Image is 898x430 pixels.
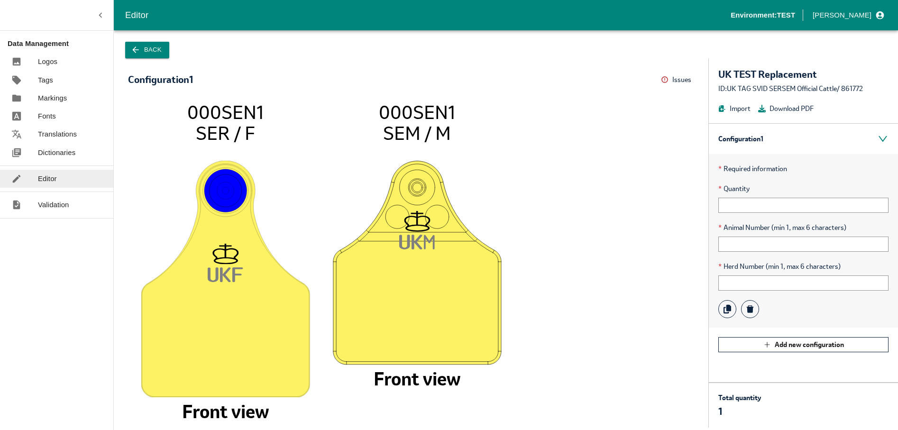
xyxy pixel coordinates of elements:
tspan: UK [208,267,232,282]
span: Herd Number [718,261,889,272]
span: (min 1, max 6 characters) [771,222,846,233]
p: Markings [38,93,67,103]
button: Issues [661,73,694,87]
p: Editor [38,174,57,184]
p: Required information [718,164,889,174]
p: Logos [38,56,57,67]
span: (min 1, max 6 characters) [766,261,841,272]
div: Configuration 1 [709,124,898,154]
div: UK TEST Replacement [718,68,889,81]
tspan: SER / F [196,121,255,145]
span: Quantity [718,183,889,194]
p: Environment: TEST [731,10,795,20]
span: Animal Number [718,222,889,233]
tspan: Front view [374,366,460,391]
p: Total quantity [718,393,761,403]
p: Dictionaries [38,147,75,158]
button: Download PDF [758,103,814,114]
tspan: M [424,235,435,249]
tspan: UK [400,234,424,249]
tspan: 000SEN1 [187,100,264,124]
p: Tags [38,75,53,85]
p: [PERSON_NAME] [813,10,871,20]
button: profile [809,7,887,23]
p: Validation [38,200,69,210]
div: Configuration 1 [128,74,193,85]
button: Import [718,103,751,114]
tspan: F [232,267,243,282]
p: Translations [38,129,77,139]
div: Editor [125,8,731,22]
p: 1 [718,405,761,418]
div: ID: UK TAG SVID SERSEM Official Cattle / 861772 [718,83,889,94]
tspan: 000SEN1 [379,100,455,124]
p: Fonts [38,111,56,121]
button: Add new configuration [718,337,889,352]
tspan: Front view [182,399,269,423]
button: Back [125,42,169,58]
p: Data Management [8,38,113,49]
tspan: SEM / M [383,121,451,145]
